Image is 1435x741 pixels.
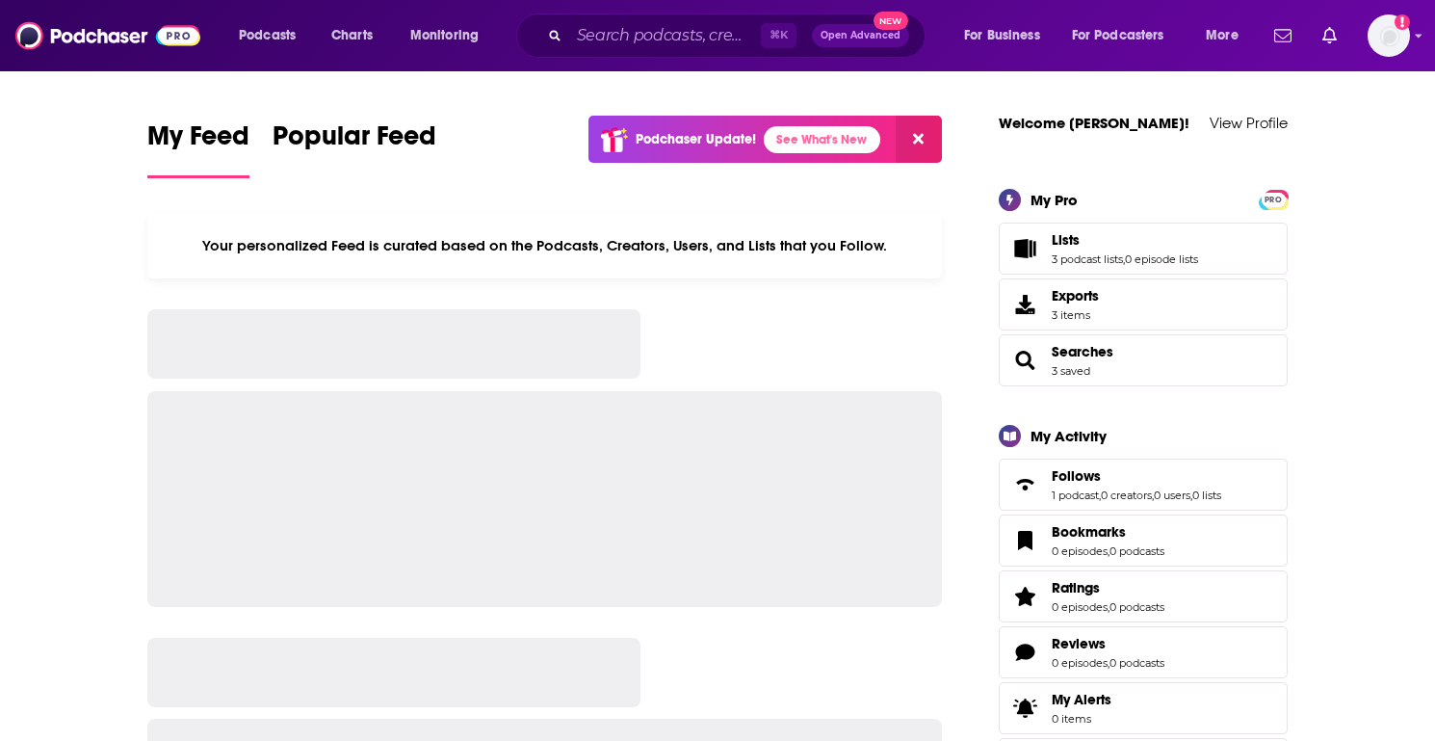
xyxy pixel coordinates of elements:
[964,22,1040,49] span: For Business
[1154,489,1190,502] a: 0 users
[1266,19,1299,52] a: Show notifications dropdown
[1052,523,1126,541] span: Bookmarks
[1192,489,1221,502] a: 0 lists
[273,119,436,178] a: Popular Feed
[999,682,1288,734] a: My Alerts
[1052,635,1106,652] span: Reviews
[319,20,384,51] a: Charts
[636,131,756,147] p: Podchaser Update!
[1052,287,1099,304] span: Exports
[874,12,908,30] span: New
[1052,523,1164,541] a: Bookmarks
[1109,600,1164,614] a: 0 podcasts
[1052,467,1221,485] a: Follows
[1315,19,1344,52] a: Show notifications dropdown
[1052,600,1108,614] a: 0 episodes
[1052,231,1080,249] span: Lists
[999,278,1288,331] a: Exports
[1101,489,1152,502] a: 0 creators
[764,126,880,153] a: See What's New
[761,23,796,48] span: ⌘ K
[1190,489,1192,502] span: ,
[1262,191,1285,205] a: PRO
[999,334,1288,386] span: Searches
[812,24,909,47] button: Open AdvancedNew
[1109,656,1164,670] a: 0 podcasts
[951,20,1064,51] button: open menu
[1052,579,1100,596] span: Ratings
[1005,695,1044,722] span: My Alerts
[1099,489,1101,502] span: ,
[1152,489,1154,502] span: ,
[1005,583,1044,610] a: Ratings
[1052,691,1111,708] span: My Alerts
[1052,656,1108,670] a: 0 episodes
[1052,635,1164,652] a: Reviews
[147,119,249,164] span: My Feed
[1109,544,1164,558] a: 0 podcasts
[1052,252,1123,266] a: 3 podcast lists
[1052,343,1113,360] a: Searches
[999,114,1189,132] a: Welcome [PERSON_NAME]!
[397,20,504,51] button: open menu
[1052,231,1198,249] a: Lists
[1108,600,1109,614] span: ,
[1052,467,1101,485] span: Follows
[1262,193,1285,207] span: PRO
[1052,544,1108,558] a: 0 episodes
[1005,527,1044,554] a: Bookmarks
[225,20,321,51] button: open menu
[1005,291,1044,318] span: Exports
[1052,712,1111,726] span: 0 items
[999,515,1288,567] span: Bookmarks
[410,22,479,49] span: Monitoring
[1072,22,1164,49] span: For Podcasters
[1005,639,1044,666] a: Reviews
[1368,14,1410,57] button: Show profile menu
[147,213,942,278] div: Your personalized Feed is curated based on the Podcasts, Creators, Users, and Lists that you Follow.
[1108,656,1109,670] span: ,
[1059,20,1192,51] button: open menu
[1005,347,1044,374] a: Searches
[273,119,436,164] span: Popular Feed
[1052,364,1090,378] a: 3 saved
[999,223,1288,275] span: Lists
[821,31,900,40] span: Open Advanced
[1031,427,1107,445] div: My Activity
[1395,14,1410,30] svg: Add a profile image
[1052,308,1099,322] span: 3 items
[331,22,373,49] span: Charts
[999,570,1288,622] span: Ratings
[535,13,944,58] div: Search podcasts, credits, & more...
[999,626,1288,678] span: Reviews
[1206,22,1239,49] span: More
[239,22,296,49] span: Podcasts
[1031,191,1078,209] div: My Pro
[1123,252,1125,266] span: ,
[569,20,761,51] input: Search podcasts, credits, & more...
[147,119,249,178] a: My Feed
[1192,20,1263,51] button: open menu
[1210,114,1288,132] a: View Profile
[1108,544,1109,558] span: ,
[1005,235,1044,262] a: Lists
[1125,252,1198,266] a: 0 episode lists
[1005,471,1044,498] a: Follows
[1052,489,1099,502] a: 1 podcast
[999,459,1288,511] span: Follows
[1368,14,1410,57] img: User Profile
[15,17,200,54] img: Podchaser - Follow, Share and Rate Podcasts
[1368,14,1410,57] span: Logged in as oliviaschaefers
[1052,579,1164,596] a: Ratings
